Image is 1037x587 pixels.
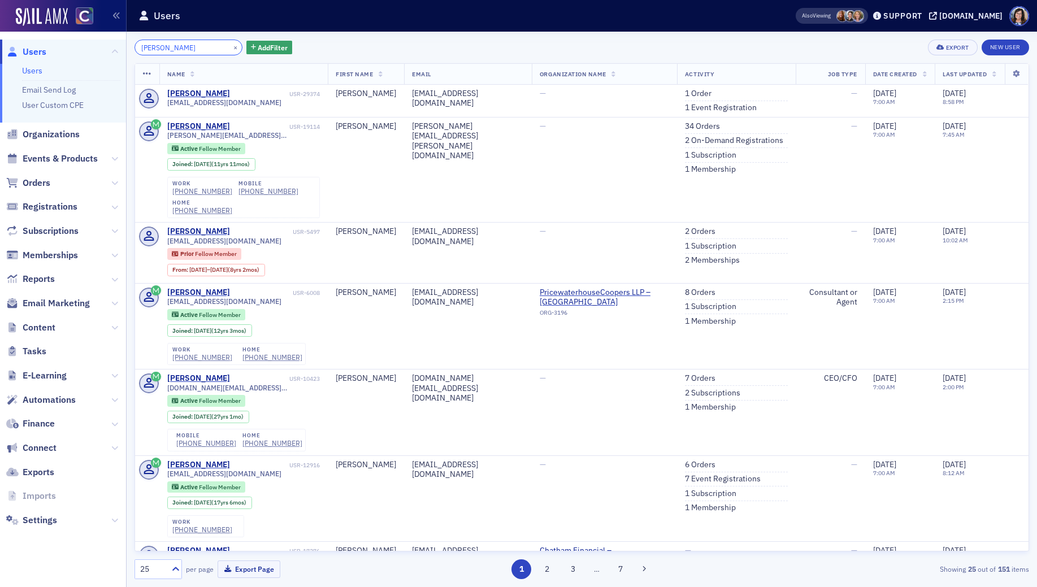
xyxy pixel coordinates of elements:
a: Subscriptions [6,225,79,237]
div: [PHONE_NUMBER] [172,206,232,215]
div: Joined: 1998-07-31 00:00:00 [167,411,249,423]
span: Registrations [23,201,77,213]
a: [PERSON_NAME] [167,373,230,384]
div: CEO/CFO [804,373,857,384]
span: Users [23,46,46,58]
div: Joined: 2013-05-31 00:00:00 [167,324,252,337]
a: [PERSON_NAME] [167,288,230,298]
span: Date Created [873,70,917,78]
span: [DATE] [873,459,896,469]
label: per page [186,564,214,574]
span: First Name [336,70,373,78]
span: Viewing [802,12,831,20]
div: (27yrs 1mo) [194,413,244,420]
div: home [242,346,302,353]
a: 6 Orders [685,460,715,470]
strong: 25 [966,564,978,574]
span: [DATE] [194,412,211,420]
a: 1 Event Registration [685,103,757,113]
button: [DOMAIN_NAME] [929,12,1006,20]
div: mobile [238,180,298,187]
div: (17yrs 6mos) [194,499,246,506]
span: — [685,545,691,555]
div: Showing out of items [739,564,1029,574]
span: [DATE] [873,226,896,236]
div: Export [946,45,969,51]
div: home [172,199,232,206]
span: — [851,459,857,469]
div: [PHONE_NUMBER] [242,439,302,447]
div: [PHONE_NUMBER] [172,187,232,195]
a: Automations [6,394,76,406]
span: — [540,121,546,131]
div: [PHONE_NUMBER] [176,439,236,447]
div: [PERSON_NAME] [336,288,396,298]
a: [PERSON_NAME] [167,89,230,99]
span: Joined : [172,499,194,506]
time: 7:00 AM [873,469,895,477]
a: [PHONE_NUMBER] [172,353,232,362]
div: USR-5497 [232,228,320,236]
div: [DOMAIN_NAME][EMAIL_ADDRESS][DOMAIN_NAME] [412,373,524,403]
a: Active Fellow Member [172,483,240,490]
img: SailAMX [16,8,68,26]
span: Events & Products [23,153,98,165]
time: 7:00 AM [873,98,895,106]
a: Email Send Log [22,85,76,95]
div: mobile [176,432,236,439]
a: 2 Orders [685,227,715,237]
span: [DATE] [873,121,896,131]
span: Orders [23,177,50,189]
a: Prior Fellow Member [172,250,236,258]
span: Subscriptions [23,225,79,237]
span: Organization Name [540,70,606,78]
a: [PHONE_NUMBER] [238,187,298,195]
span: Fellow Member [199,397,241,405]
div: (11yrs 11mos) [194,160,250,168]
div: [EMAIL_ADDRESS][DOMAIN_NAME] [412,89,524,108]
span: Last Updated [943,70,987,78]
a: Connect [6,442,57,454]
div: work [172,519,232,525]
div: [PHONE_NUMBER] [172,525,232,534]
a: Active Fellow Member [172,397,240,405]
span: [EMAIL_ADDRESS][DOMAIN_NAME] [167,98,281,107]
span: Kelli Davis [852,10,864,22]
span: Activity [685,70,714,78]
time: 7:00 AM [873,236,895,244]
button: 7 [610,559,630,579]
span: — [540,459,546,469]
span: [DATE] [194,327,211,334]
a: 1 Membership [685,316,736,327]
a: Imports [6,490,56,502]
div: Joined: 2008-03-01 00:00:00 [167,497,252,509]
a: Registrations [6,201,77,213]
span: [DATE] [943,287,966,297]
time: 8:58 PM [943,98,964,106]
span: Active [180,145,199,153]
div: USR-10423 [232,375,320,382]
a: 2 On-Demand Registrations [685,136,783,146]
span: [DATE] [210,266,228,273]
a: 1 Subscription [685,150,736,160]
span: Finance [23,418,55,430]
span: Active [180,311,199,319]
div: USR-12916 [232,462,320,469]
a: 1 Subscription [685,489,736,499]
div: Joined: 2013-09-30 00:00:00 [167,158,255,171]
a: Active Fellow Member [172,145,240,152]
div: (12yrs 3mos) [194,327,246,334]
div: [PERSON_NAME][EMAIL_ADDRESS][PERSON_NAME][DOMAIN_NAME] [412,121,524,161]
div: home [242,432,302,439]
time: 7:00 AM [873,383,895,391]
a: 1 Membership [685,402,736,412]
a: Organizations [6,128,80,141]
div: 25 [140,563,165,575]
span: Fellow Member [199,311,241,319]
time: 10:02 AM [943,236,968,244]
a: 7 Orders [685,373,715,384]
span: Active [180,397,199,405]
